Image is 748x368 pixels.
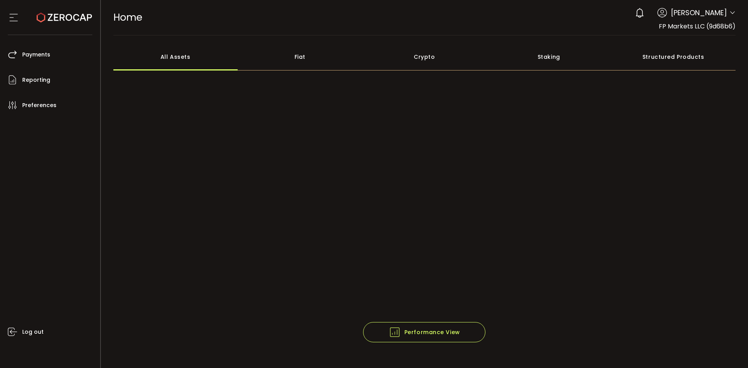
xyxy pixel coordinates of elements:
div: Fiat [238,43,362,70]
span: Reporting [22,74,50,86]
div: Crypto [362,43,487,70]
span: Log out [22,326,44,338]
span: Performance View [389,326,460,338]
span: Payments [22,49,50,60]
button: Performance View [363,322,485,342]
span: FP Markets LLC (9d68b6) [659,22,736,31]
div: Structured Products [611,43,736,70]
div: Staking [487,43,611,70]
span: [PERSON_NAME] [671,7,727,18]
div: All Assets [113,43,238,70]
span: Preferences [22,100,56,111]
span: Home [113,11,142,24]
